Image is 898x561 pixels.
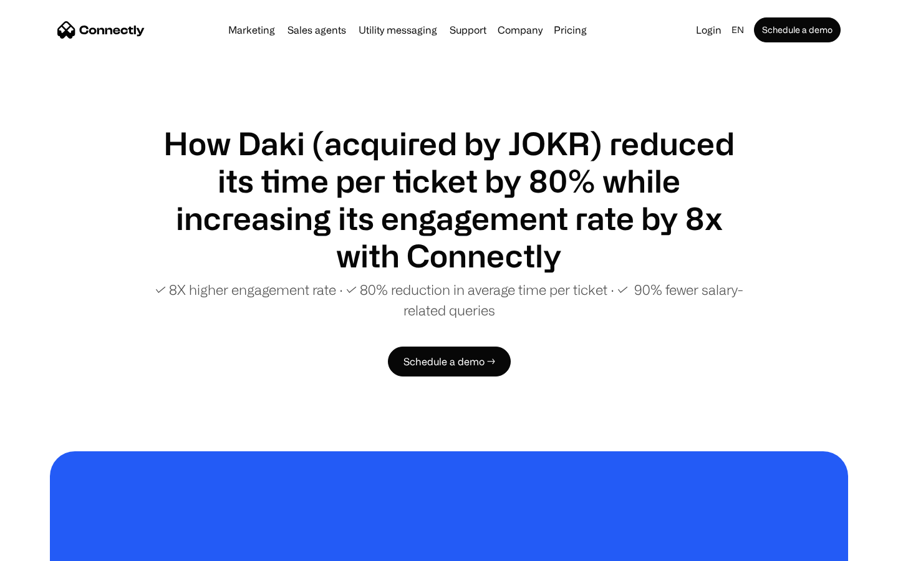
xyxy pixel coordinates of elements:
[25,539,75,557] ul: Language list
[754,17,841,42] a: Schedule a demo
[150,279,748,320] p: ✓ 8X higher engagement rate ∙ ✓ 80% reduction in average time per ticket ∙ ✓ 90% fewer salary-rel...
[354,25,442,35] a: Utility messaging
[150,125,748,274] h1: How Daki (acquired by JOKR) reduced its time per ticket by 80% while increasing its engagement ra...
[282,25,351,35] a: Sales agents
[731,21,744,39] div: en
[691,21,727,39] a: Login
[223,25,280,35] a: Marketing
[549,25,592,35] a: Pricing
[12,538,75,557] aside: Language selected: English
[445,25,491,35] a: Support
[388,347,511,376] a: Schedule a demo →
[498,21,543,39] div: Company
